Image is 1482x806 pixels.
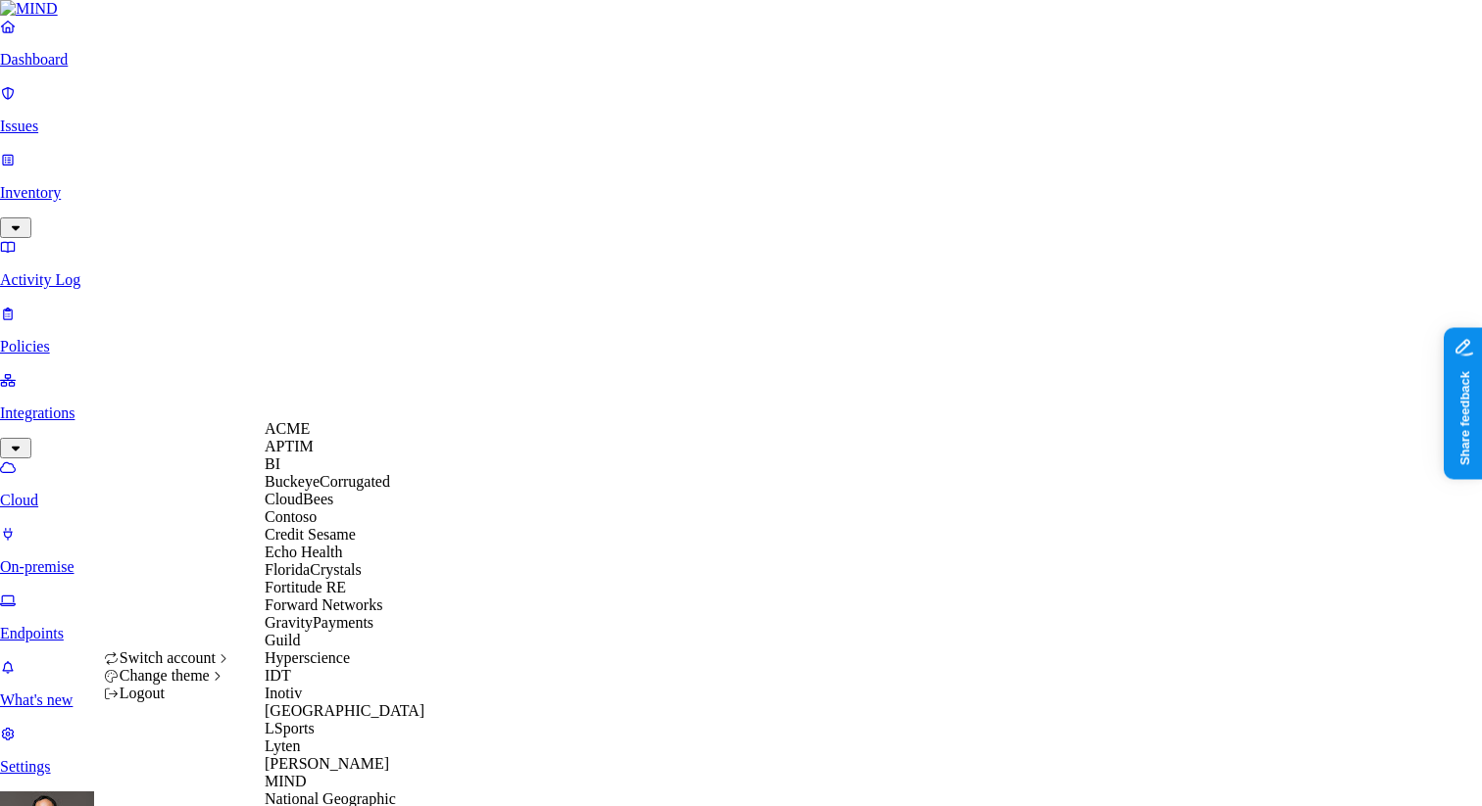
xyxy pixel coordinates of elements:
span: BI [265,455,280,472]
div: Logout [104,685,232,702]
span: Credit Sesame [265,526,356,543]
span: Change theme [120,667,210,684]
span: [GEOGRAPHIC_DATA] [265,702,424,719]
span: BuckeyeCorrugated [265,473,390,490]
span: Contoso [265,508,317,525]
span: Hyperscience [265,649,350,666]
span: Echo Health [265,544,343,560]
span: ACME [265,420,310,437]
span: Switch account [120,649,216,666]
span: GravityPayments [265,614,373,631]
span: Forward Networks [265,596,382,613]
span: [PERSON_NAME] [265,755,389,772]
span: APTIM [265,438,314,454]
span: LSports [265,720,315,736]
span: FloridaCrystals [265,561,362,578]
span: IDT [265,667,291,684]
span: Inotiv [265,685,302,701]
span: Fortitude RE [265,579,346,595]
span: Lyten [265,737,300,754]
span: MIND [265,773,307,789]
span: CloudBees [265,491,333,507]
span: Guild [265,632,300,648]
